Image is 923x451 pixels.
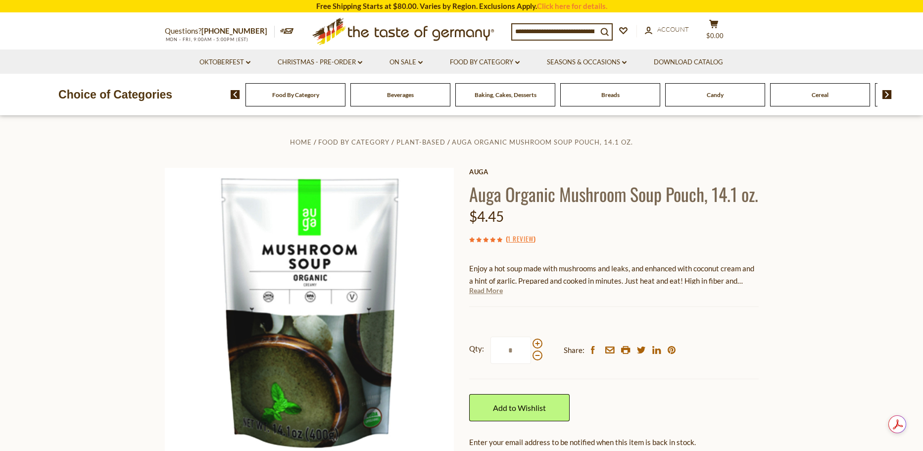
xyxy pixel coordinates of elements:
a: Seasons & Occasions [547,57,627,68]
span: $0.00 [706,32,724,40]
a: Download Catalog [654,57,723,68]
span: ( ) [506,234,535,244]
input: Qty: [490,337,531,364]
img: previous arrow [231,90,240,99]
a: Account [645,24,689,35]
span: $4.45 [469,208,504,225]
span: Account [657,25,689,33]
a: Home [290,138,312,146]
div: Enter your email address to be notified when this item is back in stock. [469,436,759,449]
a: Read More [469,286,503,296]
a: Beverages [387,91,414,99]
a: Auga Organic Mushroom Soup Pouch, 14.1 oz. [452,138,633,146]
a: Oktoberfest [199,57,250,68]
a: Click here for details. [537,1,607,10]
a: Candy [707,91,724,99]
img: next arrow [882,90,892,99]
strong: Qty: [469,343,484,355]
a: Auga [469,168,759,176]
a: Plant-Based [396,138,445,146]
a: Christmas - PRE-ORDER [278,57,362,68]
button: $0.00 [699,19,729,44]
a: Food By Category [450,57,520,68]
a: Add to Wishlist [469,394,570,421]
a: Food By Category [318,138,389,146]
a: Food By Category [272,91,319,99]
a: Breads [601,91,620,99]
p: Questions? [165,25,275,38]
a: On Sale [389,57,423,68]
a: Cereal [812,91,828,99]
span: Share: [564,344,584,356]
a: [PHONE_NUMBER] [201,26,267,35]
h1: Auga Organic Mushroom Soup Pouch, 14.1 oz. [469,183,759,205]
p: Enjoy a hot soup made with mushrooms and leaks, and enhanced with coconut cream and a hint of gar... [469,262,759,287]
span: MON - FRI, 9:00AM - 5:00PM (EST) [165,37,249,42]
a: 1 Review [508,234,534,245]
a: Baking, Cakes, Desserts [475,91,536,99]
